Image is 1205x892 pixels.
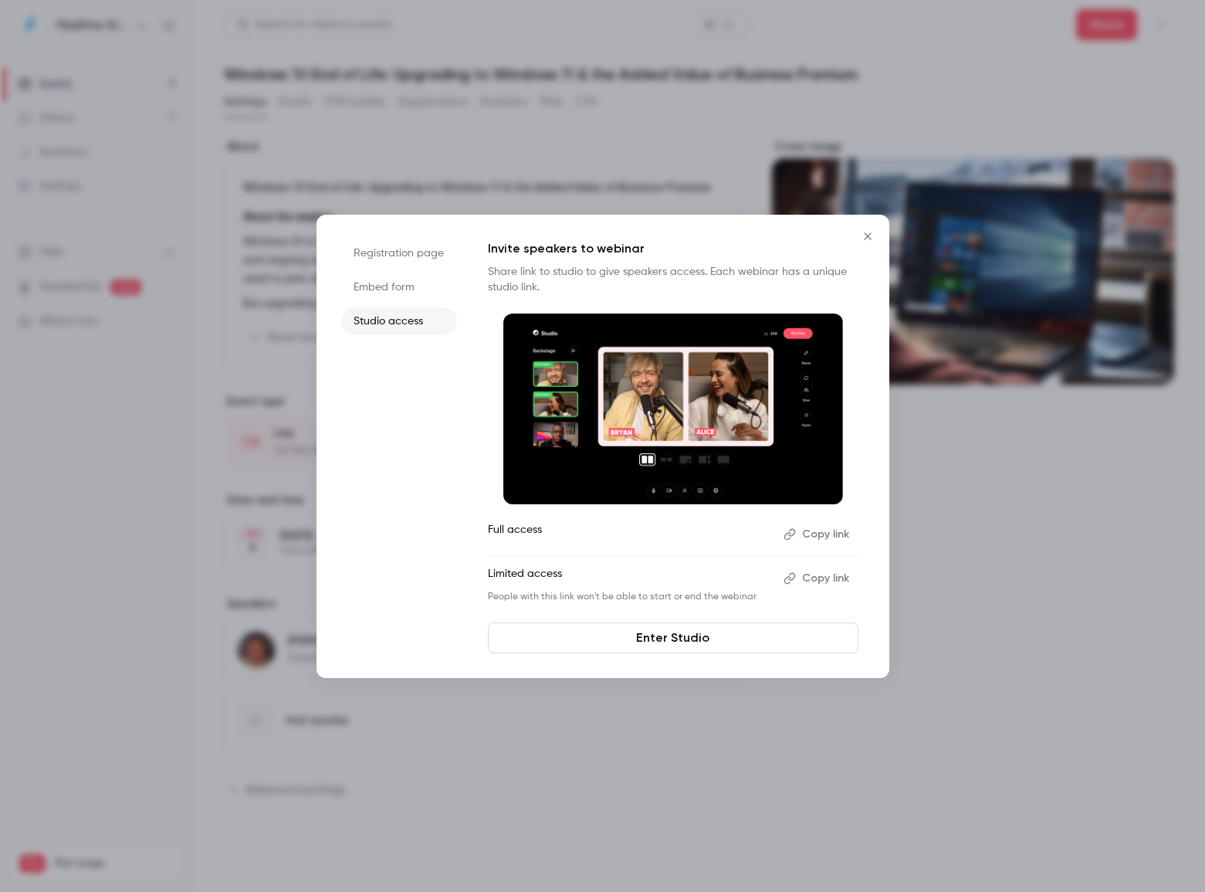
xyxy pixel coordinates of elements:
p: Limited access [488,566,771,591]
button: Copy link [777,522,858,547]
a: Enter Studio [488,622,858,653]
li: Registration page [341,239,457,267]
p: Invite speakers to webinar [488,239,858,258]
li: Embed form [341,273,457,301]
img: Invite speakers to webinar [503,314,843,505]
p: People with this link won't be able to start or end the webinar [488,591,771,603]
button: Close [852,221,883,252]
p: Share link to studio to give speakers access. Each webinar has a unique studio link. [488,264,858,295]
p: Full access [488,522,771,547]
button: Copy link [777,566,858,591]
li: Studio access [341,307,457,335]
